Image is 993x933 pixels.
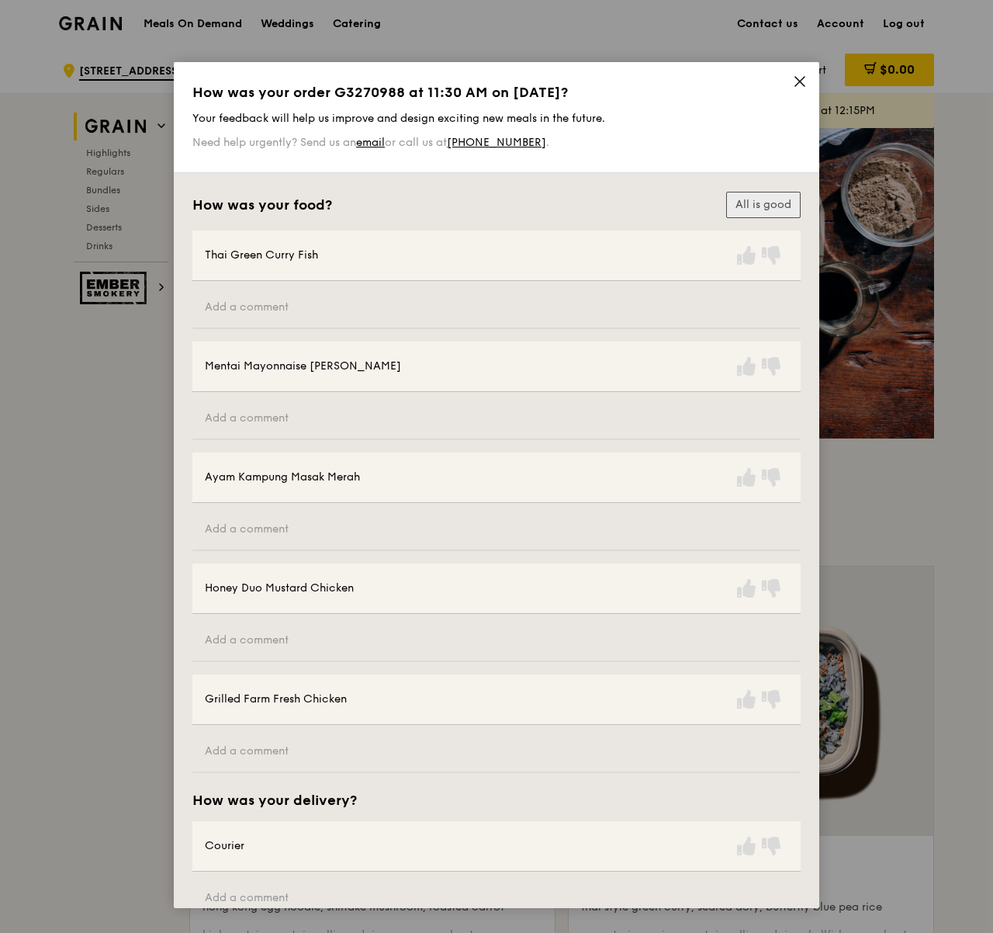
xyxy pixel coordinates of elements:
[356,136,385,149] a: email
[726,192,801,218] button: All is good
[205,470,360,485] div: Ayam Kampung Masak Merah
[192,112,801,125] p: Your feedback will help us improve and design exciting new meals in the future.
[192,878,801,920] input: Add a comment
[192,398,801,440] input: Add a comment
[192,287,801,329] input: Add a comment
[192,792,357,809] h2: How was your delivery?
[192,196,332,213] h2: How was your food?
[205,692,347,707] div: Grilled Farm Fresh Chicken
[205,838,244,854] div: Courier
[192,509,801,551] input: Add a comment
[192,731,801,773] input: Add a comment
[192,620,801,662] input: Add a comment
[192,136,801,149] p: Need help urgently? Send us an or call us at .
[205,359,401,374] div: Mentai Mayonnaise [PERSON_NAME]
[192,84,801,101] h1: How was your order G3270988 at 11:30 AM on [DATE]?
[447,136,546,149] a: [PHONE_NUMBER]
[205,581,354,596] div: Honey Duo Mustard Chicken
[205,248,318,263] div: Thai Green Curry Fish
